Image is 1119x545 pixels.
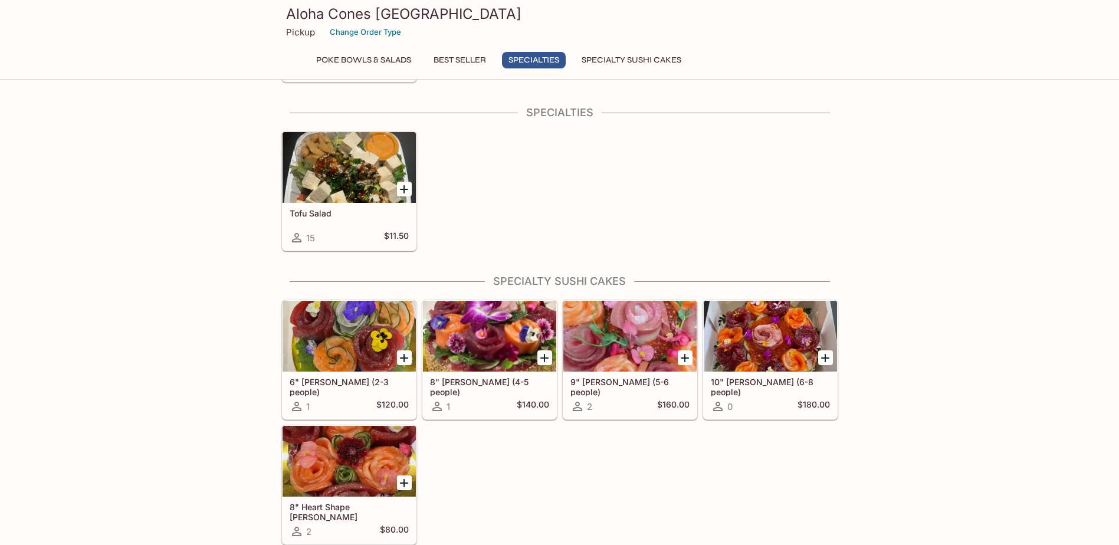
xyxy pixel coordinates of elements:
h5: Tofu Salad [290,208,409,218]
div: Tofu Salad [283,132,416,203]
div: 8" Heart Shape Sushi Cake [283,426,416,497]
h5: 8" [PERSON_NAME] (4-5 people) [430,377,549,396]
h4: Specialties [281,106,838,119]
a: Tofu Salad15$11.50 [282,132,416,251]
span: 1 [447,401,450,412]
button: Specialties [502,52,566,68]
a: 9" [PERSON_NAME] (5-6 people)2$160.00 [563,300,697,419]
a: 8" Heart Shape [PERSON_NAME]2$80.00 [282,425,416,544]
button: Add 9" Sushi Cake (5-6 people) [678,350,693,365]
button: Add 8" Sushi Cake (4-5 people) [537,350,552,365]
h5: 9" [PERSON_NAME] (5-6 people) [570,377,690,396]
span: 2 [306,526,311,537]
span: 1 [306,401,310,412]
p: Pickup [286,27,315,38]
h5: $80.00 [380,524,409,539]
button: Best Seller [427,52,493,68]
button: Change Order Type [324,23,406,41]
span: 0 [727,401,733,412]
button: Poke Bowls & Salads [310,52,418,68]
h5: $180.00 [798,399,830,413]
div: 8" Sushi Cake (4-5 people) [423,301,556,372]
div: 10" Sushi Cake (6-8 people) [704,301,837,372]
div: 9" Sushi Cake (5-6 people) [563,301,697,372]
div: 6" Sushi Cake (2-3 people) [283,301,416,372]
button: Add 10" Sushi Cake (6-8 people) [818,350,833,365]
span: 15 [306,232,315,244]
a: 8" [PERSON_NAME] (4-5 people)1$140.00 [422,300,557,419]
h5: 10" [PERSON_NAME] (6-8 people) [711,377,830,396]
h5: $160.00 [657,399,690,413]
h5: $140.00 [517,399,549,413]
h5: 6" [PERSON_NAME] (2-3 people) [290,377,409,396]
button: Add 6" Sushi Cake (2-3 people) [397,350,412,365]
h5: $11.50 [384,231,409,245]
span: 2 [587,401,592,412]
h3: Aloha Cones [GEOGRAPHIC_DATA] [286,5,833,23]
button: Add Tofu Salad [397,182,412,196]
a: 6" [PERSON_NAME] (2-3 people)1$120.00 [282,300,416,419]
h4: Specialty Sushi Cakes [281,275,838,288]
button: Specialty Sushi Cakes [575,52,688,68]
h5: 8" Heart Shape [PERSON_NAME] [290,502,409,521]
button: Add 8" Heart Shape Sushi Cake [397,475,412,490]
a: 10" [PERSON_NAME] (6-8 people)0$180.00 [703,300,838,419]
h5: $120.00 [376,399,409,413]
